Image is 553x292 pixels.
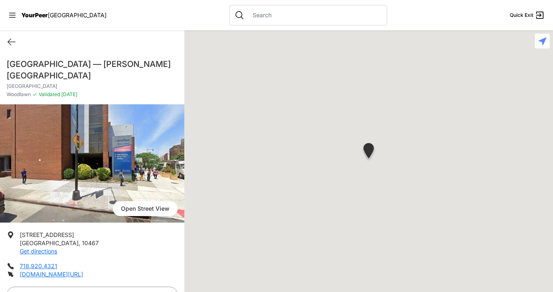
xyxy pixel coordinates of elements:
h1: [GEOGRAPHIC_DATA] — [PERSON_NAME][GEOGRAPHIC_DATA] [7,58,178,81]
span: Open Street View [113,201,178,216]
span: Quick Exit [510,12,533,18]
span: [GEOGRAPHIC_DATA] [20,239,79,246]
span: 10467 [82,239,99,246]
a: YourPeer[GEOGRAPHIC_DATA] [21,13,107,18]
span: Woodlawn [7,91,31,98]
span: [GEOGRAPHIC_DATA] [48,11,107,18]
span: [DATE] [60,91,77,97]
p: [GEOGRAPHIC_DATA] [7,83,178,90]
a: Quick Exit [510,10,545,20]
span: [STREET_ADDRESS] [20,231,74,238]
span: YourPeer [21,11,48,18]
span: , [79,239,80,246]
a: 718.920.4321 [20,262,57,269]
a: Get directions [20,248,57,255]
a: [DOMAIN_NAME][URL] [20,271,83,278]
input: Search [248,11,382,19]
span: Validated [39,91,60,97]
div: Moses Campus [362,143,376,161]
span: ✓ [33,91,37,98]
